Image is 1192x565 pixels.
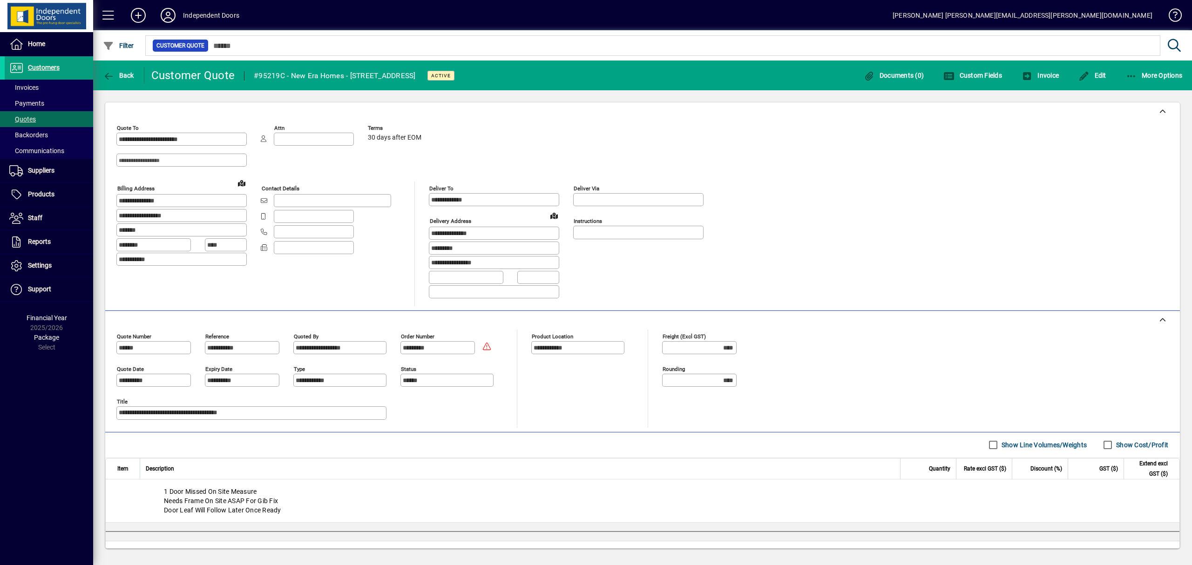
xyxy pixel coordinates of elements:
div: #95219C - New Era Homes - [STREET_ADDRESS] [254,68,416,83]
button: Invoice [1019,67,1061,84]
mat-label: Title [117,398,128,404]
span: Support [28,285,51,293]
button: More Options [1124,67,1185,84]
mat-label: Deliver via [574,185,599,192]
a: Quotes [5,111,93,127]
span: Settings [28,262,52,269]
a: View on map [547,208,562,223]
div: Independent Doors [183,8,239,23]
button: Profile [153,7,183,24]
span: Back [103,72,134,79]
mat-label: Deliver To [429,185,454,192]
mat-label: Quote number [117,333,151,339]
a: Backorders [5,127,93,143]
span: Custom Fields [943,72,1002,79]
a: Knowledge Base [1162,2,1180,32]
span: Home [28,40,45,47]
span: Invoices [9,84,39,91]
span: Customer Quote [156,41,204,50]
a: Settings [5,254,93,277]
span: Extend excl GST ($) [1130,458,1168,479]
span: Documents (0) [863,72,924,79]
a: Staff [5,207,93,230]
div: Customer Quote [151,68,235,83]
label: Show Line Volumes/Weights [1000,440,1087,450]
span: Invoice [1022,72,1059,79]
mat-label: Product location [532,333,573,339]
mat-label: Freight (excl GST) [663,333,706,339]
div: 1 Door Missed On Site Measure Needs Frame On Site ASAP For Gib Fix Door Leaf Will Follow Later On... [106,479,1179,522]
span: Reports [28,238,51,245]
a: View on map [234,175,249,190]
a: Suppliers [5,159,93,182]
mat-label: Reference [205,333,229,339]
span: Products [28,190,54,198]
a: Support [5,278,93,301]
span: GST ($) [1099,464,1118,474]
span: Quantity [929,464,950,474]
span: Description [146,464,174,474]
mat-label: Quote date [117,365,144,372]
span: Active [431,73,451,79]
mat-label: Type [294,365,305,372]
span: Staff [28,214,42,222]
div: [PERSON_NAME] [PERSON_NAME][EMAIL_ADDRESS][PERSON_NAME][DOMAIN_NAME] [893,8,1152,23]
mat-label: Quoted by [294,333,318,339]
mat-label: Expiry date [205,365,232,372]
span: Customers [28,64,60,71]
span: Edit [1078,72,1106,79]
span: Filter [103,42,134,49]
span: Backorders [9,131,48,139]
mat-label: Instructions [574,218,602,224]
span: Rate excl GST ($) [964,464,1006,474]
button: Edit [1076,67,1109,84]
span: Communications [9,147,64,155]
a: Reports [5,230,93,254]
span: Discount (%) [1030,464,1062,474]
label: Show Cost/Profit [1114,440,1168,450]
button: Add [123,7,153,24]
mat-label: Attn [274,125,284,131]
mat-label: Status [401,365,416,372]
a: Communications [5,143,93,159]
button: Custom Fields [941,67,1004,84]
span: 30 days after EOM [368,134,421,141]
button: Filter [101,37,136,54]
span: Financial Year [27,314,67,322]
span: Terms [368,125,424,131]
a: Invoices [5,80,93,95]
span: Suppliers [28,167,54,174]
span: Payments [9,100,44,107]
mat-label: Quote To [117,125,139,131]
span: Quotes [9,115,36,123]
button: Documents (0) [861,67,926,84]
span: Item [117,464,129,474]
a: Payments [5,95,93,111]
app-page-header-button: Back [93,67,144,84]
span: Package [34,334,59,341]
a: Products [5,183,93,206]
button: Back [101,67,136,84]
span: More Options [1126,72,1183,79]
a: Home [5,33,93,56]
mat-label: Order number [401,333,434,339]
mat-label: Rounding [663,365,685,372]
